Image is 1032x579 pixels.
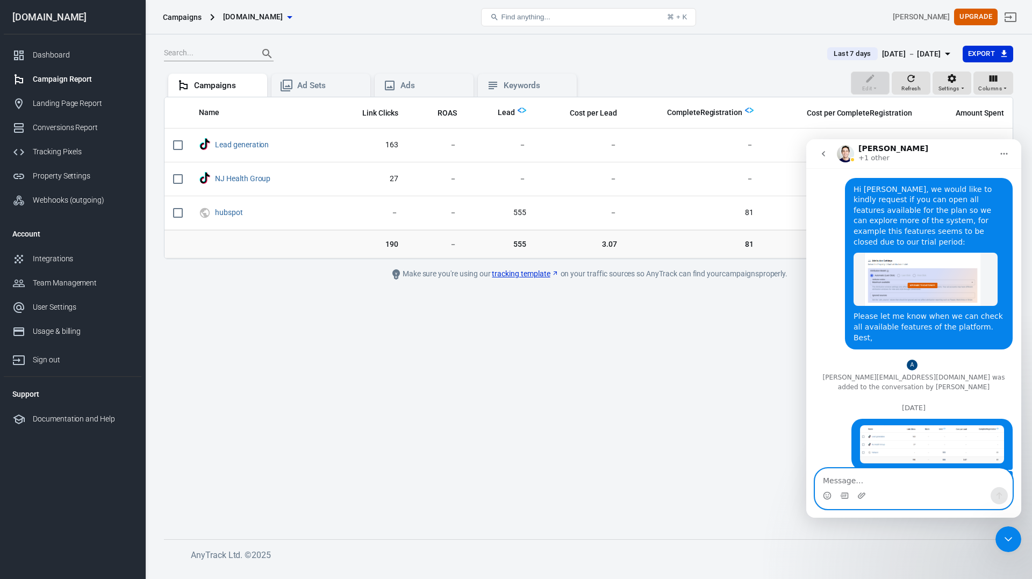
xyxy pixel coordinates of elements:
[956,106,1004,119] span: The estimated total amount of money you've spent on your campaign, ad set or ad during its schedule.
[347,268,830,281] div: Make sure you're using our on your traffic sources so AnyTrack can find your campaigns properly.
[338,174,399,184] span: 27
[4,188,141,212] a: Webhooks (outgoing)
[556,106,617,119] span: The average cost for each "Lead" event
[938,84,959,94] span: Settings
[4,140,141,164] a: Tracking Pixels
[4,43,141,67] a: Dashboard
[33,74,133,85] div: Campaign Report
[771,208,912,218] span: －
[33,326,133,337] div: Usage & billing
[963,46,1013,62] button: Export
[771,140,912,151] span: －
[4,221,141,247] li: Account
[33,122,133,133] div: Conversions Report
[978,84,1002,94] span: Columns
[362,106,399,119] span: The number of clicks on links within the ad that led to advertiser-specified destinations
[882,47,941,61] div: [DATE] － [DATE]
[954,9,998,25] button: Upgrade
[4,295,141,319] a: User Settings
[893,11,950,23] div: Account id: xVveC26S
[33,195,133,206] div: Webhooks (outgoing)
[215,140,269,149] a: Lead generation
[793,106,912,119] span: The average cost for each "CompleteRegistration" event
[215,141,270,148] span: Lead generation
[474,208,526,218] span: 555
[215,208,243,217] a: hubspot
[415,208,457,218] span: －
[667,13,687,21] div: ⌘ + K
[33,302,133,313] div: User Settings
[164,47,250,61] input: Search...
[194,80,259,91] div: Campaigns
[498,108,515,118] span: Lead
[942,106,1004,119] span: The estimated total amount of money you've spent on your campaign, ad set or ad during its schedule.
[348,106,399,119] span: The number of clicks on links within the ad that led to advertiser-specified destinations
[504,80,568,91] div: Keywords
[667,108,742,118] span: CompleteRegistration
[543,140,617,151] span: －
[33,49,133,61] div: Dashboard
[933,72,971,95] button: Settings
[199,108,233,118] span: Name
[164,97,1013,259] div: scrollable content
[33,413,133,425] div: Documentation and Help
[807,108,912,119] span: Cost per CompleteRegistration
[634,174,754,184] span: －
[543,208,617,218] span: －
[215,209,245,216] span: hubspot
[4,164,141,188] a: Property Settings
[492,268,558,280] a: tracking template
[998,4,1023,30] a: Sign out
[424,106,457,119] span: The total return on ad spend
[199,206,211,219] svg: UTM & Web Traffic
[4,344,141,372] a: Sign out
[4,381,141,407] li: Support
[901,84,921,94] span: Refresh
[745,106,754,115] img: Logo
[4,319,141,344] a: Usage & billing
[481,8,696,26] button: Find anything...⌘ + K
[33,354,133,366] div: Sign out
[254,41,280,67] button: Search
[4,116,141,140] a: Conversions Report
[4,67,141,91] a: Campaign Report
[634,208,754,218] span: 81
[338,239,399,249] span: 190
[297,80,362,91] div: Ad Sets
[415,239,457,249] span: －
[4,247,141,271] a: Integrations
[199,108,219,118] span: Name
[543,174,617,184] span: －
[415,174,457,184] span: －
[806,139,1021,518] iframe: Intercom live chat
[223,10,283,24] span: sereniumwellness.com
[634,239,754,249] span: 81
[474,140,526,151] span: －
[995,526,1021,552] iframe: Intercom live chat
[199,138,211,152] div: TikTok Ads
[518,106,526,115] img: Logo
[338,208,399,218] span: －
[438,106,457,119] span: The total return on ad spend
[400,80,465,91] div: Ads
[807,106,912,119] span: The average cost for each "CompleteRegistration" event
[771,239,912,249] span: 21.00
[634,140,754,151] span: －
[33,277,133,289] div: Team Management
[215,174,270,183] a: NJ Health Group
[956,108,1004,119] span: Amount Spent
[771,174,912,184] span: －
